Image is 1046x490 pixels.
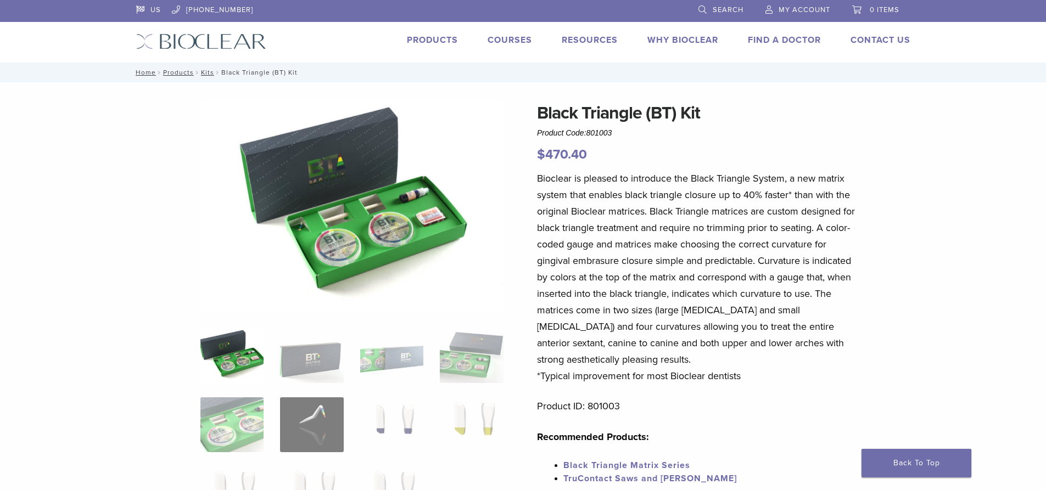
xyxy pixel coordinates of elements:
[280,397,343,452] img: Black Triangle (BT) Kit - Image 6
[136,33,266,49] img: Bioclear
[488,35,532,46] a: Courses
[407,35,458,46] a: Products
[537,100,860,126] h1: Black Triangle (BT) Kit
[713,5,743,14] span: Search
[280,328,343,383] img: Black Triangle (BT) Kit - Image 2
[537,170,860,384] p: Bioclear is pleased to introduce the Black Triangle System, a new matrix system that enables blac...
[156,70,163,75] span: /
[851,35,910,46] a: Contact Us
[128,63,919,82] nav: Black Triangle (BT) Kit
[562,35,618,46] a: Resources
[586,128,612,137] span: 801003
[194,70,201,75] span: /
[132,69,156,76] a: Home
[563,473,737,484] a: TruContact Saws and [PERSON_NAME]
[537,147,587,162] bdi: 470.40
[360,328,423,383] img: Black Triangle (BT) Kit - Image 3
[201,69,214,76] a: Kits
[440,328,503,383] img: Black Triangle (BT) Kit - Image 4
[537,128,612,137] span: Product Code:
[748,35,821,46] a: Find A Doctor
[870,5,899,14] span: 0 items
[537,398,860,414] p: Product ID: 801003
[537,147,545,162] span: $
[214,70,221,75] span: /
[163,69,194,76] a: Products
[563,460,690,471] a: Black Triangle Matrix Series
[440,397,503,452] img: Black Triangle (BT) Kit - Image 8
[779,5,830,14] span: My Account
[862,449,971,477] a: Back To Top
[360,397,423,452] img: Black Triangle (BT) Kit - Image 7
[647,35,718,46] a: Why Bioclear
[200,328,264,383] img: Intro-Black-Triangle-Kit-6-Copy-e1548792917662-324x324.jpg
[200,397,264,452] img: Black Triangle (BT) Kit - Image 5
[537,431,649,443] strong: Recommended Products:
[200,100,504,314] img: Intro Black Triangle Kit-6 - Copy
